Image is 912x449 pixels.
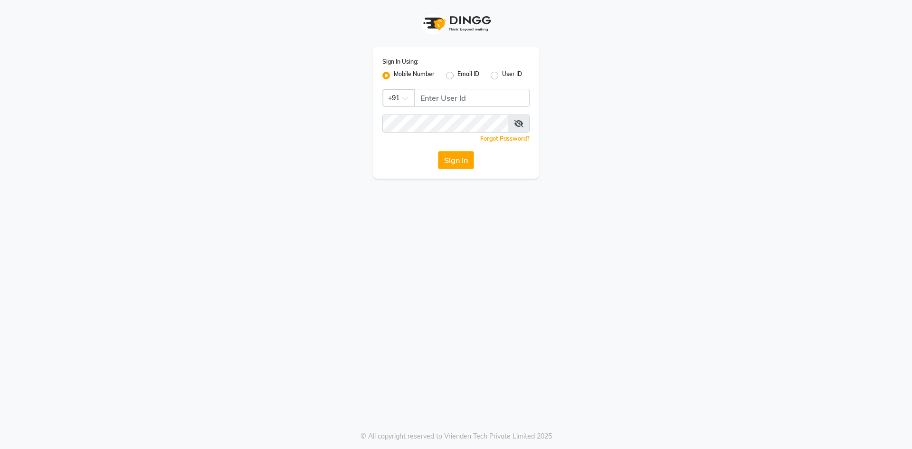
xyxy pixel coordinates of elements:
label: Email ID [457,70,479,81]
label: User ID [502,70,522,81]
label: Mobile Number [394,70,435,81]
input: Username [382,115,508,133]
button: Sign In [438,151,474,169]
input: Username [414,89,530,107]
img: logo1.svg [418,10,494,38]
a: Forgot Password? [480,135,530,142]
label: Sign In Using: [382,57,418,66]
